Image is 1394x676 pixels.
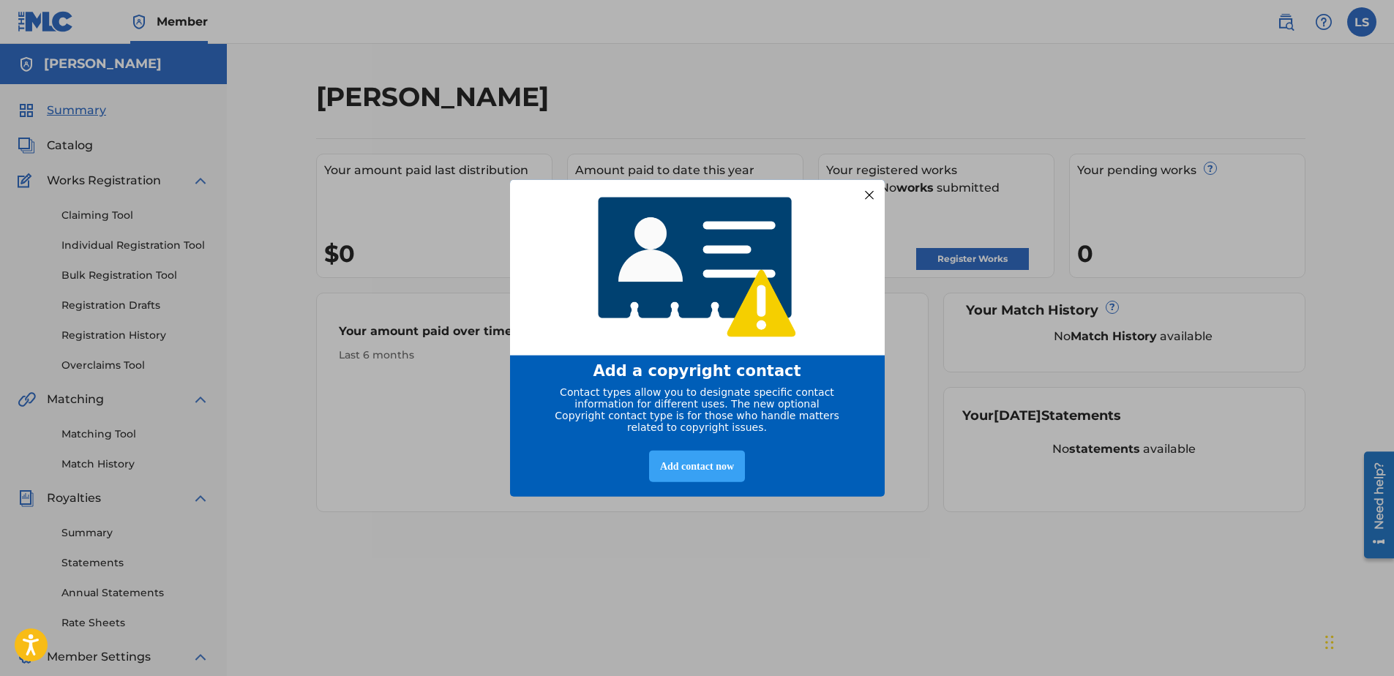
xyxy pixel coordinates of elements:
[649,450,745,481] div: Add contact now
[528,361,866,379] div: Add a copyright contact
[510,180,885,497] div: entering modal
[11,5,41,112] div: Open Resource Center
[16,16,36,83] div: Need help?
[588,187,806,348] img: 4768233920565408.png
[555,386,839,432] span: Contact types allow you to designate specific contact information for different uses. The new opt...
